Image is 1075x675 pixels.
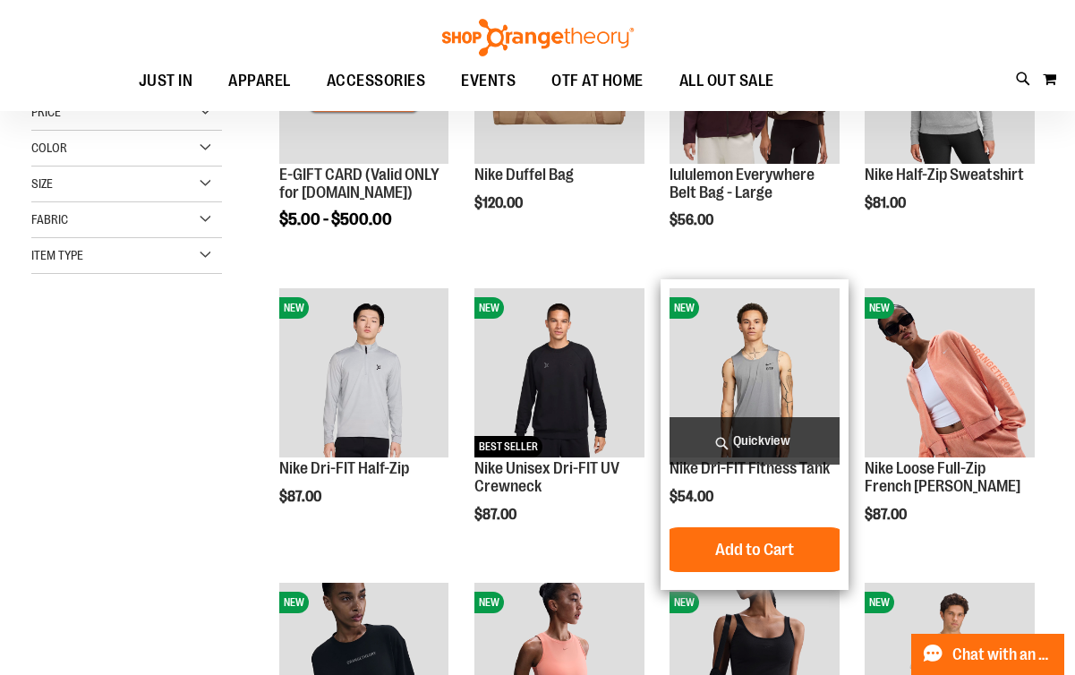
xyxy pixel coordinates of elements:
[551,61,644,101] span: OTF AT HOME
[31,141,67,155] span: Color
[670,489,716,505] span: $54.00
[31,248,83,262] span: Item Type
[679,61,774,101] span: ALL OUT SALE
[279,592,309,613] span: NEW
[279,297,309,319] span: NEW
[865,195,909,211] span: $81.00
[911,634,1065,675] button: Chat with an Expert
[139,61,193,101] span: JUST IN
[474,436,542,457] span: BEST SELLER
[31,105,61,119] span: Price
[279,166,439,201] a: E-GIFT CARD (Valid ONLY for [DOMAIN_NAME])
[439,19,636,56] img: Shop Orangetheory
[670,212,716,228] span: $56.00
[715,540,794,560] span: Add to Cart
[279,288,448,460] a: Nike Dri-FIT Half-ZipNEW
[461,61,516,101] span: EVENTS
[228,61,291,101] span: APPAREL
[865,507,909,523] span: $87.00
[670,459,830,477] a: Nike Dri-FIT Fitness Tank
[865,288,1034,460] a: Nike Loose Full-Zip French Terry HoodieNEW
[474,507,519,523] span: $87.00
[474,459,619,495] a: Nike Unisex Dri-FIT UV Crewneck
[474,592,504,613] span: NEW
[865,166,1024,184] a: Nike Half-Zip Sweatshirt
[270,279,457,551] div: product
[474,288,644,457] img: Nike Unisex Dri-FIT UV Crewneck
[465,279,653,568] div: product
[661,279,848,590] div: product
[670,166,815,201] a: lululemon Everywhere Belt Bag - Large
[670,288,839,460] a: Nike Dri-FIT Fitness TankNEW
[656,527,853,572] button: Add to Cart
[279,288,448,457] img: Nike Dri-FIT Half-Zip
[474,166,574,184] a: Nike Duffel Bag
[327,61,426,101] span: ACCESSORIES
[865,459,1020,495] a: Nike Loose Full-Zip French [PERSON_NAME]
[279,210,392,228] span: $5.00 - $500.00
[865,592,894,613] span: NEW
[474,288,644,460] a: Nike Unisex Dri-FIT UV CrewneckNEWBEST SELLER
[865,297,894,319] span: NEW
[670,417,839,465] a: Quickview
[474,195,525,211] span: $120.00
[865,288,1034,457] img: Nike Loose Full-Zip French Terry Hoodie
[474,297,504,319] span: NEW
[670,592,699,613] span: NEW
[670,288,839,457] img: Nike Dri-FIT Fitness Tank
[31,176,53,191] span: Size
[31,212,68,226] span: Fabric
[279,489,324,505] span: $87.00
[670,297,699,319] span: NEW
[279,459,409,477] a: Nike Dri-FIT Half-Zip
[952,646,1054,663] span: Chat with an Expert
[856,279,1043,568] div: product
